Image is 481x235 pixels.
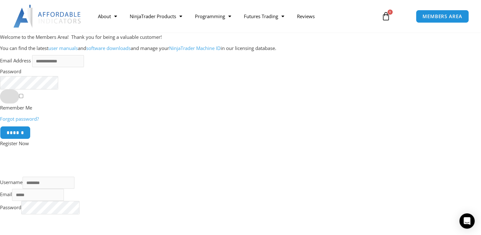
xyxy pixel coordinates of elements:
span: MEMBERS AREA [423,14,462,19]
a: software downloads [86,45,131,51]
a: Reviews [290,9,321,24]
div: Open Intercom Messenger [459,213,475,229]
a: About [91,9,123,24]
a: Futures Trading [237,9,290,24]
a: NinjaTrader Machine ID [169,45,221,51]
a: user manuals [48,45,78,51]
a: 0 [372,7,400,25]
img: LogoAI | Affordable Indicators – NinjaTrader [13,5,82,28]
nav: Menu [91,9,375,24]
a: NinjaTrader Products [123,9,188,24]
span: 0 [388,10,393,15]
a: MEMBERS AREA [416,10,469,23]
a: Programming [188,9,237,24]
